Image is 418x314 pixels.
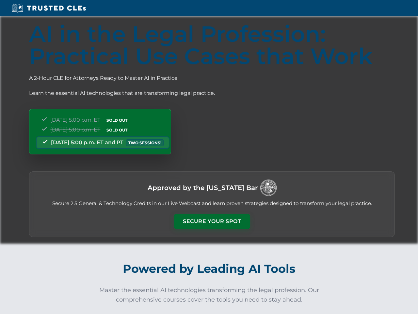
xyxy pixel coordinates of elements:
[29,23,395,67] h1: AI in the Legal Profession: Practical Use Cases that Work
[260,180,277,196] img: Logo
[148,182,258,194] h3: Approved by the [US_STATE] Bar
[28,257,390,280] h2: Powered by Leading AI Tools
[104,117,130,124] span: SOLD OUT
[29,74,395,82] p: A 2-Hour CLE for Attorneys Ready to Master AI in Practice
[104,127,130,133] span: SOLD OUT
[10,3,88,13] img: Trusted CLEs
[50,117,100,123] span: [DATE] 5:00 p.m. ET
[95,286,323,305] p: Master the essential AI technologies transforming the legal profession. Our comprehensive courses...
[29,89,395,97] p: Learn the essential AI technologies that are transforming legal practice.
[37,200,387,207] p: Secure 2.5 General & Technology Credits in our Live Webcast and learn proven strategies designed ...
[50,127,100,133] span: [DATE] 5:00 p.m. ET
[174,214,250,229] button: Secure Your Spot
